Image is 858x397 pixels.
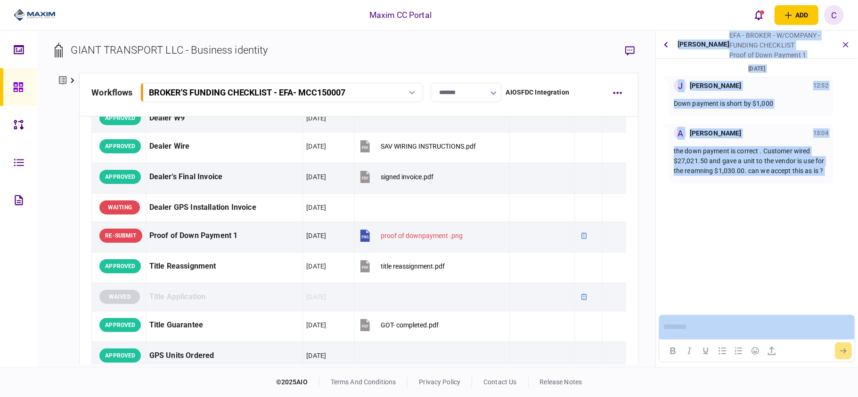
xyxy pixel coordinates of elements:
[149,286,300,308] div: Title Application
[659,315,854,340] iframe: Rich Text Area
[149,315,300,336] div: Title Guarantee
[331,378,396,386] a: terms and conditions
[731,344,747,357] button: Numbered list
[276,377,319,387] div: © 2025 AIO
[369,9,432,21] div: Maxim CC Portal
[14,8,56,22] img: client company logo
[149,167,300,188] div: Dealer's Final Invoice
[381,173,433,181] div: signed invoice.pdf
[306,262,326,271] div: [DATE]
[99,200,140,214] div: WAITING
[813,81,828,90] div: 12:52
[306,172,326,182] div: [DATE]
[306,292,326,302] div: [DATE]
[690,81,742,91] div: [PERSON_NAME]
[419,378,460,386] a: privacy policy
[149,345,300,366] div: GPS Units Ordered
[99,229,142,243] div: RE-SUBMIT
[149,197,300,218] div: Dealer GPS Installation Invoice
[506,87,570,97] div: AIOSFDC Integration
[674,79,687,92] div: J
[775,5,818,25] button: open adding identity options
[729,31,832,50] div: EFA - BROKER - W/COMPANY - FUNDING CHECKLIST
[306,231,326,240] div: [DATE]
[99,139,141,153] div: APPROVED
[665,344,681,357] button: Bold
[381,262,445,270] div: title reassignment.pdf
[149,225,300,246] div: Proof of Down Payment 1
[91,86,132,99] div: workflows
[381,232,463,239] div: proof of downpayment .png
[99,170,141,184] div: APPROVED
[306,203,326,212] div: [DATE]
[358,167,433,188] button: signed invoice.pdf
[306,320,326,330] div: [DATE]
[729,50,832,60] div: Proof of Down Payment 1
[149,87,346,97] div: BROKER'S FUNDING CHECKLIST - EFA - MCC150007
[99,318,141,332] div: APPROVED
[674,127,687,140] div: A
[690,128,742,138] div: [PERSON_NAME]
[749,5,769,25] button: open notifications list
[358,225,463,246] button: proof of downpayment .png
[678,31,730,58] div: [PERSON_NAME]
[824,5,844,25] button: C
[681,344,697,357] button: Italic
[813,128,828,138] div: 13:04
[140,83,423,102] button: BROKER'S FUNDING CHECKLIST - EFA- MCC150007
[358,315,439,336] button: GOT- completed.pdf
[674,146,828,176] p: the down payment is correct . Customer wired $27,021.50 and gave a unit to the vendor is use for ...
[71,42,268,58] div: GIANT TRANSPORT LLC - Business identity
[149,256,300,277] div: Title Reassignment
[358,136,476,157] button: SAV WIRING INSTRUCTIONS.pdf
[747,344,763,357] button: Emojis
[358,256,445,277] button: title reassignment.pdf
[99,111,141,125] div: APPROVED
[306,113,326,123] div: [DATE]
[483,378,516,386] a: contact us
[99,349,141,363] div: APPROVED
[381,321,439,329] div: GOT- completed.pdf
[99,290,140,304] div: WAIVED
[306,142,326,151] div: [DATE]
[674,99,828,109] p: Down payment is short by $1,000
[698,344,714,357] button: Underline
[540,378,582,386] a: release notes
[660,64,854,74] div: [DATE]
[306,351,326,360] div: [DATE]
[149,108,300,129] div: Dealer W9
[99,259,141,273] div: APPROVED
[381,143,476,150] div: SAV WIRING INSTRUCTIONS.pdf
[714,344,730,357] button: Bullet list
[149,136,300,157] div: Dealer Wire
